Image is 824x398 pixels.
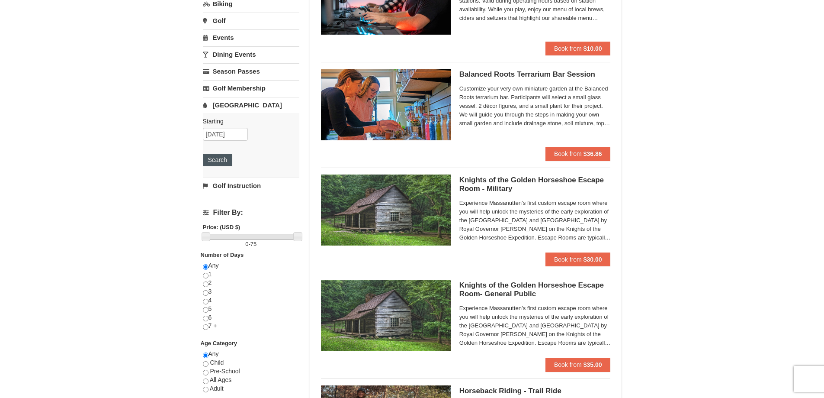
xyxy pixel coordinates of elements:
[545,358,611,372] button: Book from $35.00
[210,376,232,383] span: All Ages
[203,13,299,29] a: Golf
[545,42,611,55] button: Book from $10.00
[554,45,582,52] span: Book from
[459,281,611,298] h5: Knights of the Golden Horseshoe Escape Room- General Public
[459,176,611,193] h5: Knights of the Golden Horseshoe Escape Room - Military
[245,241,248,247] span: 0
[201,252,244,258] strong: Number of Days
[584,256,602,263] strong: $30.00
[203,46,299,62] a: Dining Events
[545,147,611,161] button: Book from $36.86
[203,240,299,249] label: -
[201,340,237,346] strong: Age Category
[203,29,299,45] a: Events
[584,150,602,157] strong: $36.86
[203,63,299,79] a: Season Passes
[545,252,611,266] button: Book from $30.00
[210,368,240,375] span: Pre-School
[203,224,240,230] strong: Price: (USD $)
[203,117,293,126] label: Starting
[203,97,299,113] a: [GEOGRAPHIC_DATA]
[554,150,582,157] span: Book from
[203,80,299,96] a: Golf Membership
[459,387,611,395] h5: Horseback Riding - Trail Ride
[554,361,582,368] span: Book from
[210,359,224,366] span: Child
[459,84,611,128] span: Customize your very own miniature garden at the Balanced Roots terrarium bar. Participants will s...
[203,262,299,339] div: Any 1 2 3 4 5 6 7 +
[459,304,611,347] span: Experience Massanutten’s first custom escape room where you will help unlock the mysteries of the...
[203,178,299,194] a: Golf Instruction
[459,199,611,242] span: Experience Massanutten’s first custom escape room where you will help unlock the mysteries of the...
[584,45,602,52] strong: $10.00
[210,385,224,392] span: Adult
[584,361,602,368] strong: $35.00
[203,154,232,166] button: Search
[250,241,256,247] span: 75
[321,69,451,140] img: 18871151-30-393e4332.jpg
[554,256,582,263] span: Book from
[321,280,451,351] img: 6619913-491-e8ed24e0.jpg
[321,175,451,246] img: 6619913-501-6e8caf1d.jpg
[203,209,299,217] h4: Filter By:
[459,70,611,79] h5: Balanced Roots Terrarium Bar Session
